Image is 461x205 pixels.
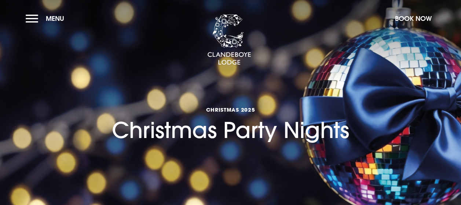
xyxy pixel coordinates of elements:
[207,14,251,66] img: Clandeboye Lodge
[46,14,64,23] span: Menu
[391,11,435,26] button: Book Now
[112,106,349,113] span: Christmas 2025
[26,11,68,26] button: Menu
[112,80,349,143] h1: Christmas Party Nights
